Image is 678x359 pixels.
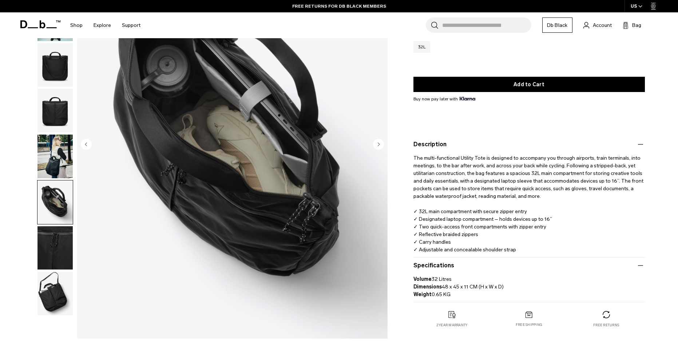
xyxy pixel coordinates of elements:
[413,41,431,53] a: 32L
[37,89,73,132] img: Utility Tote 32L Black Out
[460,97,475,100] img: {"height" => 20, "alt" => "Klarna"}
[542,17,572,33] a: Db Black
[81,139,92,151] button: Previous slide
[583,21,612,29] a: Account
[70,12,83,38] a: Shop
[373,139,384,151] button: Next slide
[413,291,432,298] strong: Weight
[413,96,475,102] span: Buy now pay later with
[37,180,73,224] img: Utility Tote 32L Black Out
[516,323,542,328] p: Free shipping
[413,276,432,282] strong: Volume
[623,21,641,29] button: Bag
[37,134,73,179] button: Utility Tote 32L Black Out
[122,12,140,38] a: Support
[593,323,619,328] p: Free returns
[413,149,645,254] p: The multi-functional Utility Tote is designed to accompany you through airports, train terminals,...
[413,270,645,298] p: 32 Litres 48 x 45 x 11 CM (H x W x D) 0.65 KG
[37,88,73,133] button: Utility Tote 32L Black Out
[37,226,73,270] img: Utility Tote 32L Black Out
[65,12,146,38] nav: Main Navigation
[292,3,386,9] a: FREE RETURNS FOR DB BLACK MEMBERS
[37,135,73,178] img: Utility Tote 32L Black Out
[413,261,645,270] button: Specifications
[413,140,645,149] button: Description
[37,43,73,87] img: Utility Tote 32L Black Out
[413,77,645,92] button: Add to Cart
[37,271,73,316] button: Utility Tote 32L Black Out
[632,21,641,29] span: Bag
[37,272,73,315] img: Utility Tote 32L Black Out
[413,284,442,290] strong: Dimensions
[94,12,111,38] a: Explore
[436,323,468,328] p: 2 year warranty
[593,21,612,29] span: Account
